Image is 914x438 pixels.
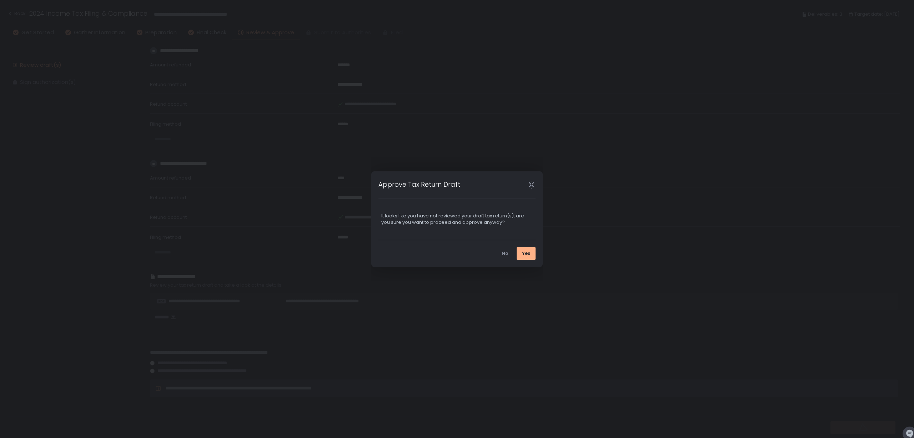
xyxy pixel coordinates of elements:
[496,247,514,260] button: No
[378,180,460,189] h1: Approve Tax Return Draft
[502,250,508,257] div: No
[381,213,533,226] div: It looks like you have not reviewed your draft tax return(s), are you sure you want to proceed an...
[520,181,543,189] div: Close
[517,247,536,260] button: Yes
[522,250,530,257] div: Yes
